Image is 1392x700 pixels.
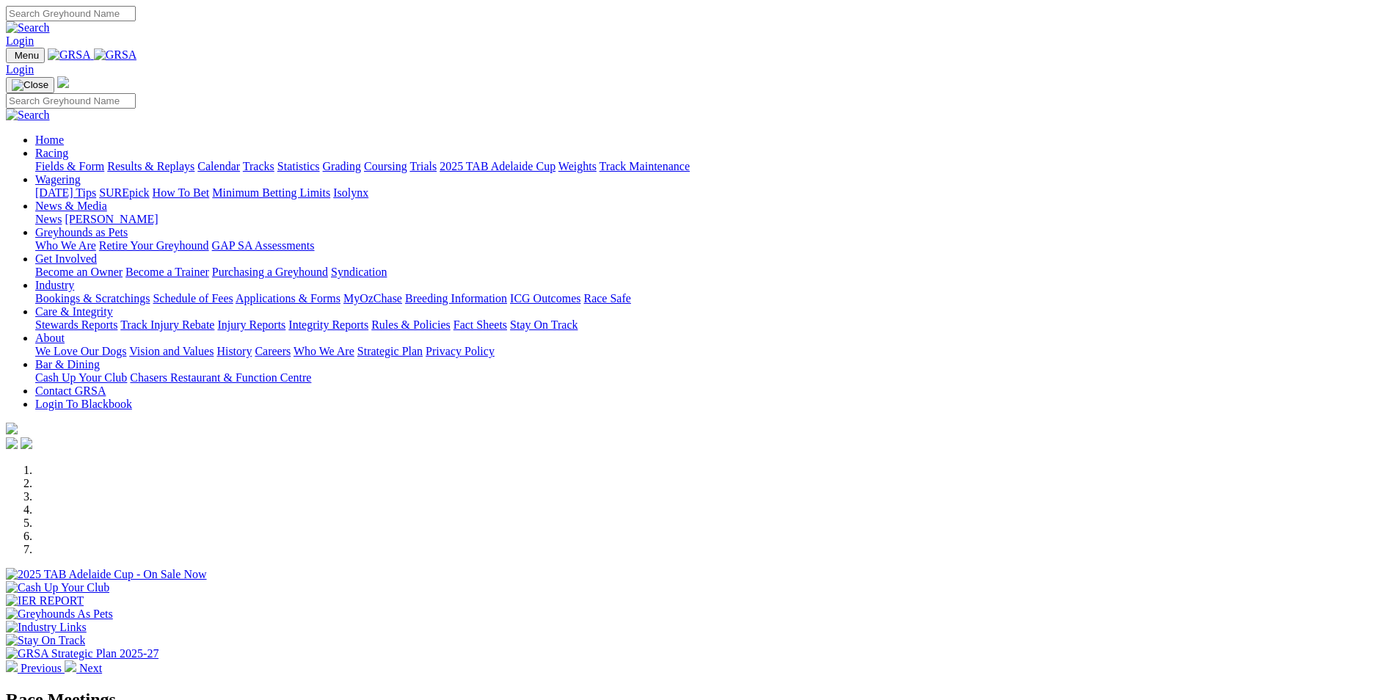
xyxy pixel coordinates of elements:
[153,292,233,305] a: Schedule of Fees
[35,384,106,397] a: Contact GRSA
[6,109,50,122] img: Search
[510,292,580,305] a: ICG Outcomes
[35,292,1386,305] div: Industry
[35,266,1386,279] div: Get Involved
[217,318,285,331] a: Injury Reports
[216,345,252,357] a: History
[333,186,368,199] a: Isolynx
[405,292,507,305] a: Breeding Information
[6,581,109,594] img: Cash Up Your Club
[6,647,158,660] img: GRSA Strategic Plan 2025-27
[6,634,85,647] img: Stay On Track
[35,186,96,199] a: [DATE] Tips
[35,160,1386,173] div: Racing
[35,279,74,291] a: Industry
[12,79,48,91] img: Close
[35,200,107,212] a: News & Media
[35,318,117,331] a: Stewards Reports
[35,160,104,172] a: Fields & Form
[197,160,240,172] a: Calendar
[120,318,214,331] a: Track Injury Rebate
[6,608,113,621] img: Greyhounds As Pets
[35,226,128,238] a: Greyhounds as Pets
[15,50,39,61] span: Menu
[6,34,34,47] a: Login
[426,345,495,357] a: Privacy Policy
[35,213,1386,226] div: News & Media
[35,371,127,384] a: Cash Up Your Club
[243,160,274,172] a: Tracks
[129,345,214,357] a: Vision and Values
[35,252,97,265] a: Get Involved
[35,398,132,410] a: Login To Blackbook
[6,6,136,21] input: Search
[236,292,340,305] a: Applications & Forms
[48,48,91,62] img: GRSA
[212,186,330,199] a: Minimum Betting Limits
[35,292,150,305] a: Bookings & Scratchings
[357,345,423,357] a: Strategic Plan
[35,213,62,225] a: News
[94,48,137,62] img: GRSA
[277,160,320,172] a: Statistics
[6,21,50,34] img: Search
[79,662,102,674] span: Next
[364,160,407,172] a: Coursing
[35,371,1386,384] div: Bar & Dining
[99,239,209,252] a: Retire Your Greyhound
[153,186,210,199] a: How To Bet
[6,568,207,581] img: 2025 TAB Adelaide Cup - On Sale Now
[331,266,387,278] a: Syndication
[255,345,291,357] a: Careers
[6,660,18,672] img: chevron-left-pager-white.svg
[583,292,630,305] a: Race Safe
[35,173,81,186] a: Wagering
[343,292,402,305] a: MyOzChase
[440,160,555,172] a: 2025 TAB Adelaide Cup
[6,77,54,93] button: Toggle navigation
[65,662,102,674] a: Next
[130,371,311,384] a: Chasers Restaurant & Function Centre
[6,48,45,63] button: Toggle navigation
[6,621,87,634] img: Industry Links
[107,160,194,172] a: Results & Replays
[35,134,64,146] a: Home
[294,345,354,357] a: Who We Are
[35,239,1386,252] div: Greyhounds as Pets
[600,160,690,172] a: Track Maintenance
[6,423,18,434] img: logo-grsa-white.png
[323,160,361,172] a: Grading
[288,318,368,331] a: Integrity Reports
[453,318,507,331] a: Fact Sheets
[510,318,577,331] a: Stay On Track
[6,437,18,449] img: facebook.svg
[6,662,65,674] a: Previous
[21,662,62,674] span: Previous
[125,266,209,278] a: Become a Trainer
[35,305,113,318] a: Care & Integrity
[6,594,84,608] img: IER REPORT
[212,239,315,252] a: GAP SA Assessments
[6,63,34,76] a: Login
[371,318,451,331] a: Rules & Policies
[558,160,597,172] a: Weights
[212,266,328,278] a: Purchasing a Greyhound
[35,239,96,252] a: Who We Are
[35,147,68,159] a: Racing
[35,186,1386,200] div: Wagering
[57,76,69,88] img: logo-grsa-white.png
[35,345,1386,358] div: About
[65,213,158,225] a: [PERSON_NAME]
[65,660,76,672] img: chevron-right-pager-white.svg
[409,160,437,172] a: Trials
[35,345,126,357] a: We Love Our Dogs
[35,266,123,278] a: Become an Owner
[21,437,32,449] img: twitter.svg
[35,318,1386,332] div: Care & Integrity
[35,358,100,371] a: Bar & Dining
[99,186,149,199] a: SUREpick
[6,93,136,109] input: Search
[35,332,65,344] a: About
